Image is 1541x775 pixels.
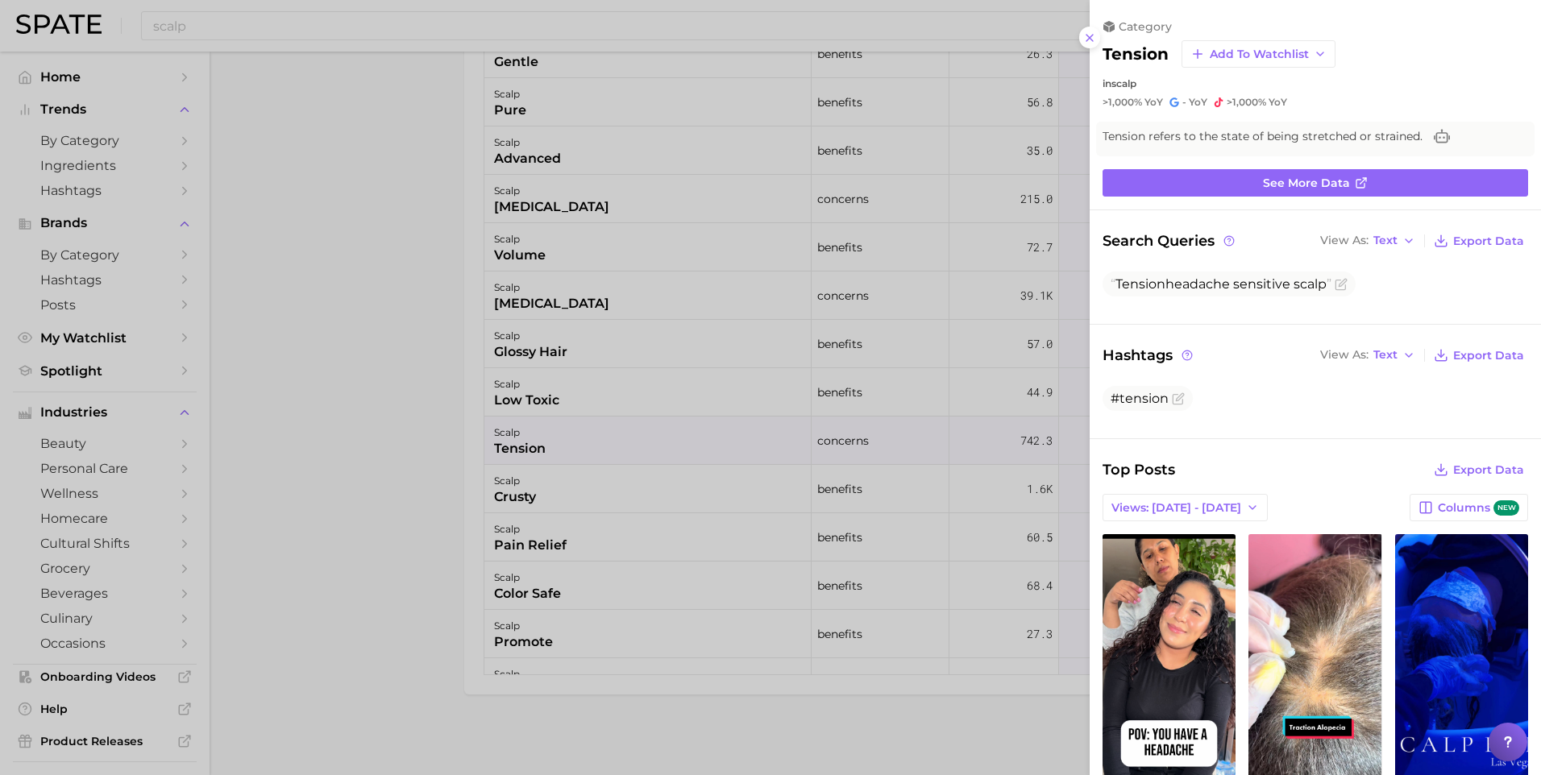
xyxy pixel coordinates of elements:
[1172,392,1185,405] button: Flag as miscategorized or irrelevant
[1111,501,1241,515] span: Views: [DATE] - [DATE]
[1119,19,1172,34] span: category
[1103,44,1169,64] h2: tension
[1182,40,1335,68] button: Add to Watchlist
[1115,276,1165,292] span: Tension
[1410,494,1528,521] button: Columnsnew
[1182,96,1186,108] span: -
[1103,494,1268,521] button: Views: [DATE] - [DATE]
[1430,230,1528,252] button: Export Data
[1103,344,1195,367] span: Hashtags
[1430,344,1528,367] button: Export Data
[1210,48,1309,61] span: Add to Watchlist
[1111,276,1331,292] span: headache sensitive scalp
[1103,458,1175,481] span: Top Posts
[1269,96,1287,109] span: YoY
[1103,169,1528,197] a: See more data
[1316,230,1419,251] button: View AsText
[1103,230,1237,252] span: Search Queries
[1335,278,1348,291] button: Flag as miscategorized or irrelevant
[1373,350,1398,359] span: Text
[1438,500,1519,516] span: Columns
[1103,128,1423,145] span: Tension refers to the state of being stretched or strained.
[1263,176,1350,190] span: See more data
[1111,391,1169,406] span: #tension
[1453,463,1524,477] span: Export Data
[1430,458,1528,481] button: Export Data
[1493,500,1519,516] span: new
[1111,77,1136,89] span: scalp
[1144,96,1163,109] span: YoY
[1320,350,1369,359] span: View As
[1373,236,1398,245] span: Text
[1453,349,1524,363] span: Export Data
[1227,96,1266,108] span: >1,000%
[1103,77,1528,89] div: in
[1320,236,1369,245] span: View As
[1316,345,1419,366] button: View AsText
[1453,234,1524,248] span: Export Data
[1189,96,1207,109] span: YoY
[1103,96,1142,108] span: >1,000%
